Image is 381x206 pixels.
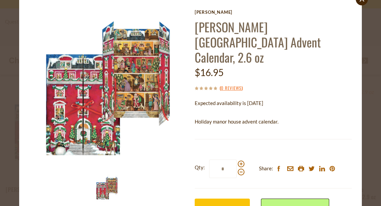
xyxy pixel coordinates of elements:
span: ( ) [220,84,243,91]
a: [PERSON_NAME][GEOGRAPHIC_DATA] Advent Calendar, 2.6 oz [195,18,321,66]
span: $16.95 [195,67,224,78]
span: Share: [259,164,273,173]
input: Qty: [209,160,237,178]
strong: Qty: [195,163,205,172]
img: Windel Manor House Advent Calendar [93,175,120,202]
img: Windel Manor House Advent Calendar [29,9,187,167]
a: [PERSON_NAME] [195,9,352,15]
p: Expected availability is [DATE] [195,99,352,107]
a: 0 Reviews [221,84,241,92]
p: Holiday manor house advent calendar. [195,117,352,126]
